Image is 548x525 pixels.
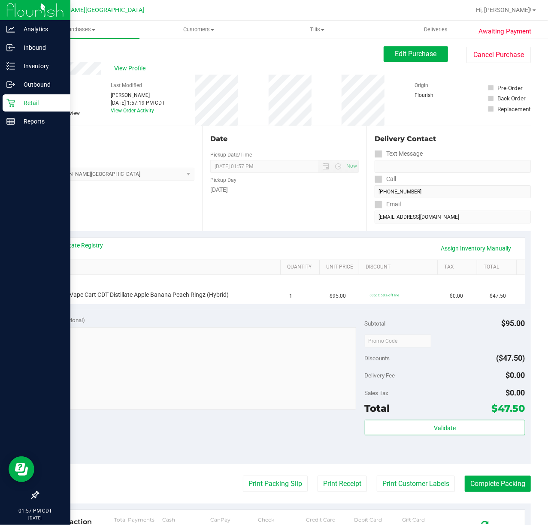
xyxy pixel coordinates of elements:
span: Discounts [365,350,390,366]
label: Call [375,173,396,185]
button: Complete Packing [465,476,531,492]
div: CanPay [210,516,258,523]
input: Format: (999) 999-9999 [375,160,531,173]
p: Inbound [15,42,67,53]
span: 1 [290,292,293,300]
p: Reports [15,116,67,127]
inline-svg: Retail [6,99,15,107]
span: Sales Tax [365,389,389,396]
label: Text Message [375,148,423,160]
inline-svg: Inventory [6,62,15,70]
label: Origin [415,81,429,89]
input: Promo Code [365,335,431,347]
span: Validate [434,425,456,431]
span: $0.00 [506,371,525,380]
a: Deliveries [377,21,496,39]
span: $47.50 [492,402,525,414]
span: Hi, [PERSON_NAME]! [476,6,532,13]
span: ($47.50) [497,353,525,362]
p: Outbound [15,79,67,90]
span: Total [365,402,390,414]
span: Ft [PERSON_NAME][GEOGRAPHIC_DATA] [31,6,144,14]
label: Email [375,198,401,211]
span: 50cdt: 50% off line [369,293,399,297]
div: Gift Card [402,516,450,523]
label: Pickup Day [210,176,236,184]
div: Flourish [415,91,458,99]
a: SKU [51,264,277,271]
span: Customers [140,26,258,33]
a: Purchases [21,21,139,39]
a: Assign Inventory Manually [436,241,517,256]
p: Retail [15,98,67,108]
div: [DATE] 1:57:19 PM CDT [111,99,165,107]
inline-svg: Reports [6,117,15,126]
a: Unit Price [327,264,356,271]
a: Customers [139,21,258,39]
span: FT 1g Vape Cart CDT Distillate Apple Banana Peach Ringz (Hybrid) [54,291,229,299]
inline-svg: Outbound [6,80,15,89]
span: $95.00 [502,319,525,328]
label: Pickup Date/Time [210,151,252,159]
div: Back Order [498,94,526,103]
div: Delivery Contact [375,134,531,144]
span: $47.50 [490,292,506,300]
span: View Profile [114,64,148,73]
a: Tax [445,264,474,271]
div: Cash [162,516,210,523]
p: Inventory [15,61,67,71]
div: Debit Card [354,516,402,523]
span: Delivery Fee [365,372,395,379]
a: Discount [366,264,434,271]
div: [DATE] [210,185,359,194]
span: Deliveries [412,26,459,33]
div: Replacement [498,105,531,113]
div: Pre-Order [498,84,523,92]
span: Tills [258,26,376,33]
div: Credit Card [306,516,354,523]
div: Check [258,516,306,523]
p: Analytics [15,24,67,34]
span: $0.00 [506,388,525,397]
p: 01:57 PM CDT [4,507,67,515]
button: Cancel Purchase [466,47,531,63]
inline-svg: Analytics [6,25,15,33]
span: Awaiting Payment [479,27,532,36]
button: Edit Purchase [384,46,448,62]
button: Validate [365,420,525,435]
div: Location [38,134,194,144]
span: Subtotal [365,320,386,327]
span: Edit Purchase [395,50,437,58]
div: [PERSON_NAME] [111,91,165,99]
label: Last Modified [111,81,142,89]
a: Total [484,264,513,271]
a: Quantity [287,264,316,271]
button: Print Customer Labels [377,476,455,492]
span: $95.00 [330,292,346,300]
iframe: Resource center [9,456,34,482]
span: $0.00 [450,292,463,300]
inline-svg: Inbound [6,43,15,52]
a: View State Registry [52,241,103,250]
button: Print Packing Slip [243,476,308,492]
button: Print Receipt [318,476,367,492]
span: Purchases [21,26,139,33]
p: [DATE] [4,515,67,521]
input: Format: (999) 999-9999 [375,185,531,198]
a: Tills [258,21,377,39]
div: Total Payments [114,516,162,523]
a: View Order Activity [111,108,154,114]
div: Date [210,134,359,144]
